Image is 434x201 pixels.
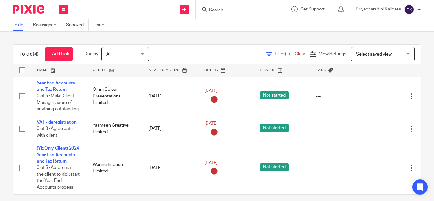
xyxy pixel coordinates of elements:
span: Select saved view [356,52,392,57]
p: Priyadharshini Kalidass [356,6,401,12]
input: Search [208,8,266,13]
span: 0 of 5 · Auto-email the client to kick start the Year End Accounts process [37,166,80,190]
td: [DATE] [142,77,198,116]
span: Filter [275,52,295,56]
td: Yasmeen Creative Limited [86,116,142,142]
div: --- [316,125,359,132]
span: Tags [316,68,327,72]
span: (1) [285,52,290,56]
span: [DATE] [204,89,218,93]
a: VAT - deregistration [37,120,77,124]
span: Not started [260,91,289,99]
img: svg%3E [404,4,414,15]
a: To do [13,19,28,31]
a: Clear [295,52,305,56]
td: Omni Colour Presentations Limited [86,77,142,116]
span: 0 of 5 · Make Client Manager aware of anything outstanding [37,94,79,111]
span: [DATE] [204,122,218,126]
a: (YE Only Client) 2024 Year End Accounts and Tax Return [37,146,79,164]
p: Due by [84,51,98,57]
span: Not started [260,124,289,132]
a: Done [93,19,109,31]
span: 0 of 3 · Agree date with client [37,126,73,137]
td: [DATE] [142,142,198,194]
img: Pixie [13,5,44,14]
div: --- [316,165,359,171]
span: Not started [260,163,289,171]
a: Year End Accounts and Tax Return [37,81,75,92]
span: Get Support [300,7,325,11]
a: Reassigned [33,19,61,31]
h1: To do [19,51,39,57]
a: + Add task [45,47,73,61]
td: [DATE] [142,116,198,142]
div: --- [316,93,359,99]
a: Snoozed [66,19,89,31]
span: View Settings [319,52,346,56]
span: [DATE] [204,161,218,165]
td: Waring Interiors Limited [86,142,142,194]
span: (4) [33,51,39,57]
span: All [106,52,111,57]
